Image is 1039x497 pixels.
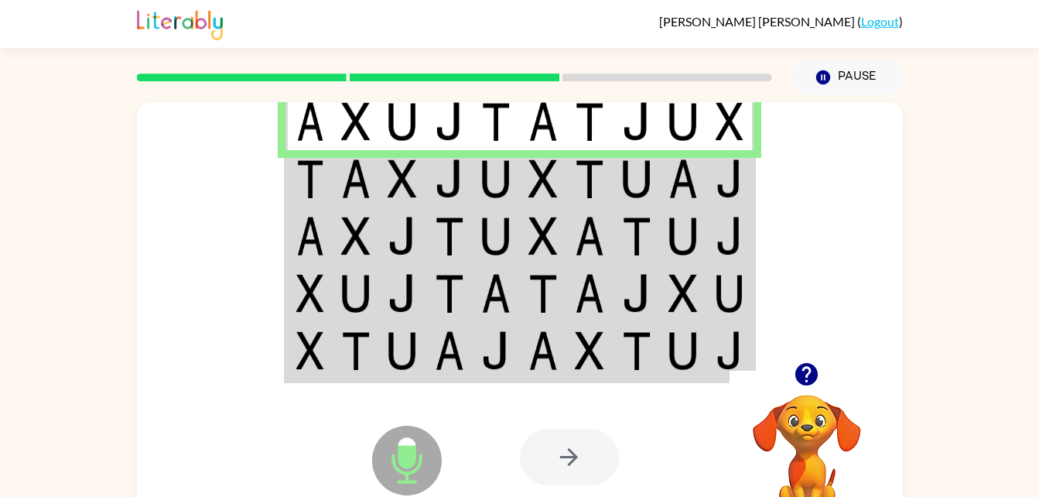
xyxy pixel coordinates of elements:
[659,14,903,29] div: ( )
[388,102,417,141] img: u
[296,274,324,313] img: x
[528,274,558,313] img: t
[528,102,558,141] img: a
[622,274,651,313] img: j
[341,102,371,141] img: x
[388,274,417,313] img: j
[435,274,464,313] img: t
[388,159,417,198] img: x
[716,217,743,255] img: j
[716,331,743,370] img: j
[668,331,698,370] img: u
[435,159,464,198] img: j
[668,159,698,198] img: a
[575,274,604,313] img: a
[296,102,324,141] img: a
[435,102,464,141] img: j
[575,331,604,370] img: x
[481,159,511,198] img: u
[481,331,511,370] img: j
[716,274,743,313] img: u
[716,159,743,198] img: j
[575,217,604,255] img: a
[668,217,698,255] img: u
[622,159,651,198] img: u
[861,14,899,29] a: Logout
[341,159,371,198] img: a
[622,331,651,370] img: t
[575,159,604,198] img: t
[296,331,324,370] img: x
[435,217,464,255] img: t
[341,217,371,255] img: x
[716,102,743,141] img: x
[341,331,371,370] img: t
[481,102,511,141] img: t
[528,217,558,255] img: x
[659,14,857,29] span: [PERSON_NAME] [PERSON_NAME]
[668,274,698,313] img: x
[296,217,324,255] img: a
[435,331,464,370] img: a
[668,102,698,141] img: u
[296,159,324,198] img: t
[575,102,604,141] img: t
[622,102,651,141] img: j
[622,217,651,255] img: t
[388,217,417,255] img: j
[481,217,511,255] img: u
[528,159,558,198] img: x
[341,274,371,313] img: u
[481,274,511,313] img: a
[137,6,223,40] img: Literably
[388,331,417,370] img: u
[791,60,903,95] button: Pause
[528,331,558,370] img: a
